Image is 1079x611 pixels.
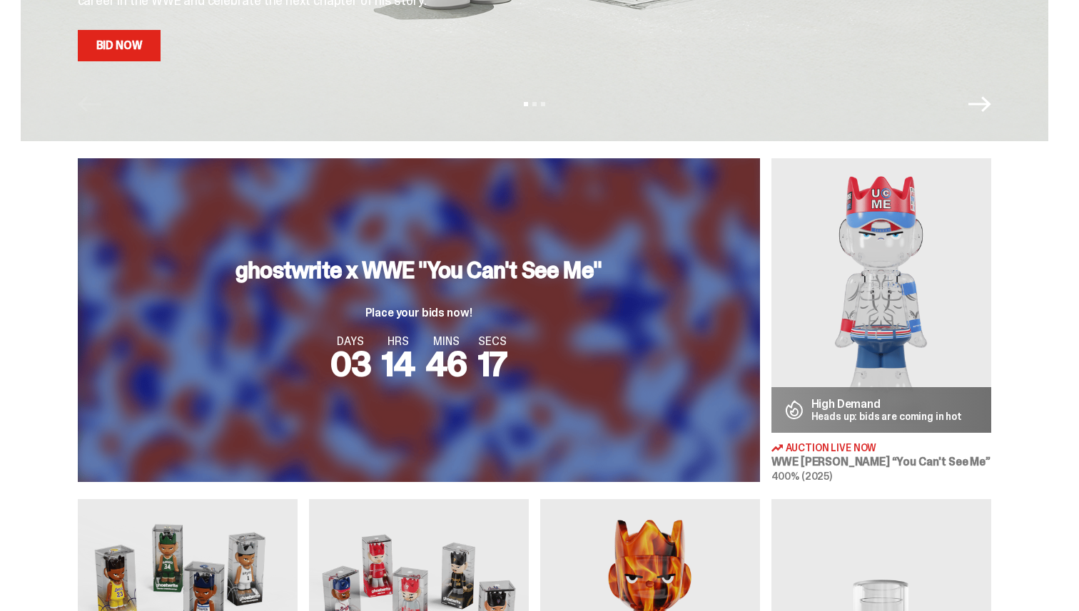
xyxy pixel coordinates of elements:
[771,470,832,483] span: 400% (2025)
[541,102,545,106] button: View slide 3
[771,158,991,433] img: You Can't See Me
[811,411,963,421] p: Heads up: bids are coming in hot
[532,102,537,106] button: View slide 2
[524,102,528,106] button: View slide 1
[78,30,161,61] a: Bid Now
[771,158,991,482] a: You Can't See Me High Demand Heads up: bids are coming in hot Auction Live Now
[811,399,963,410] p: High Demand
[330,342,371,386] span: 03
[426,342,467,386] span: 46
[786,443,877,453] span: Auction Live Now
[382,336,415,347] span: HRS
[235,259,602,282] h3: ghostwrite x WWE "You Can't See Me"
[968,93,991,115] button: Next
[382,342,415,386] span: 14
[235,307,602,319] p: Place your bids now!
[330,336,371,347] span: DAYS
[771,456,991,468] h3: WWE [PERSON_NAME] “You Can't See Me”
[426,336,467,347] span: MINS
[478,336,507,347] span: SECS
[478,342,507,386] span: 17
